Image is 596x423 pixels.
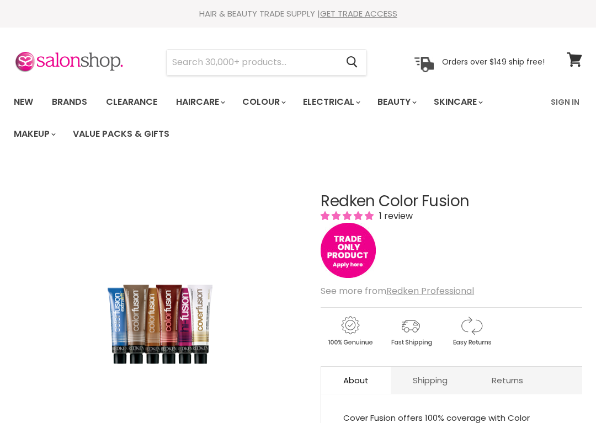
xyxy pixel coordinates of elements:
p: Orders over $149 ship free! [442,57,545,67]
ul: Main menu [6,86,544,150]
a: Shipping [391,367,470,394]
a: Sign In [544,90,586,114]
button: Search [337,50,366,75]
span: 1 review [376,210,413,222]
input: Search [167,50,337,75]
img: genuine.gif [321,314,379,348]
span: 5.00 stars [321,210,376,222]
img: tradeonly_small.jpg [321,223,376,278]
a: About [321,367,391,394]
img: returns.gif [442,314,501,348]
a: New [6,90,41,114]
img: shipping.gif [381,314,440,348]
a: Beauty [369,90,423,114]
a: Brands [44,90,95,114]
a: Clearance [98,90,166,114]
a: Value Packs & Gifts [65,122,178,146]
a: Colour [234,90,292,114]
a: Skincare [425,90,489,114]
a: GET TRADE ACCESS [320,8,397,19]
h1: Redken Color Fusion [321,193,582,210]
a: Electrical [295,90,367,114]
a: Redken Professional [386,285,474,297]
span: See more from [321,285,474,297]
a: Returns [470,367,545,394]
a: Makeup [6,122,62,146]
a: Haircare [168,90,232,114]
form: Product [166,49,367,76]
